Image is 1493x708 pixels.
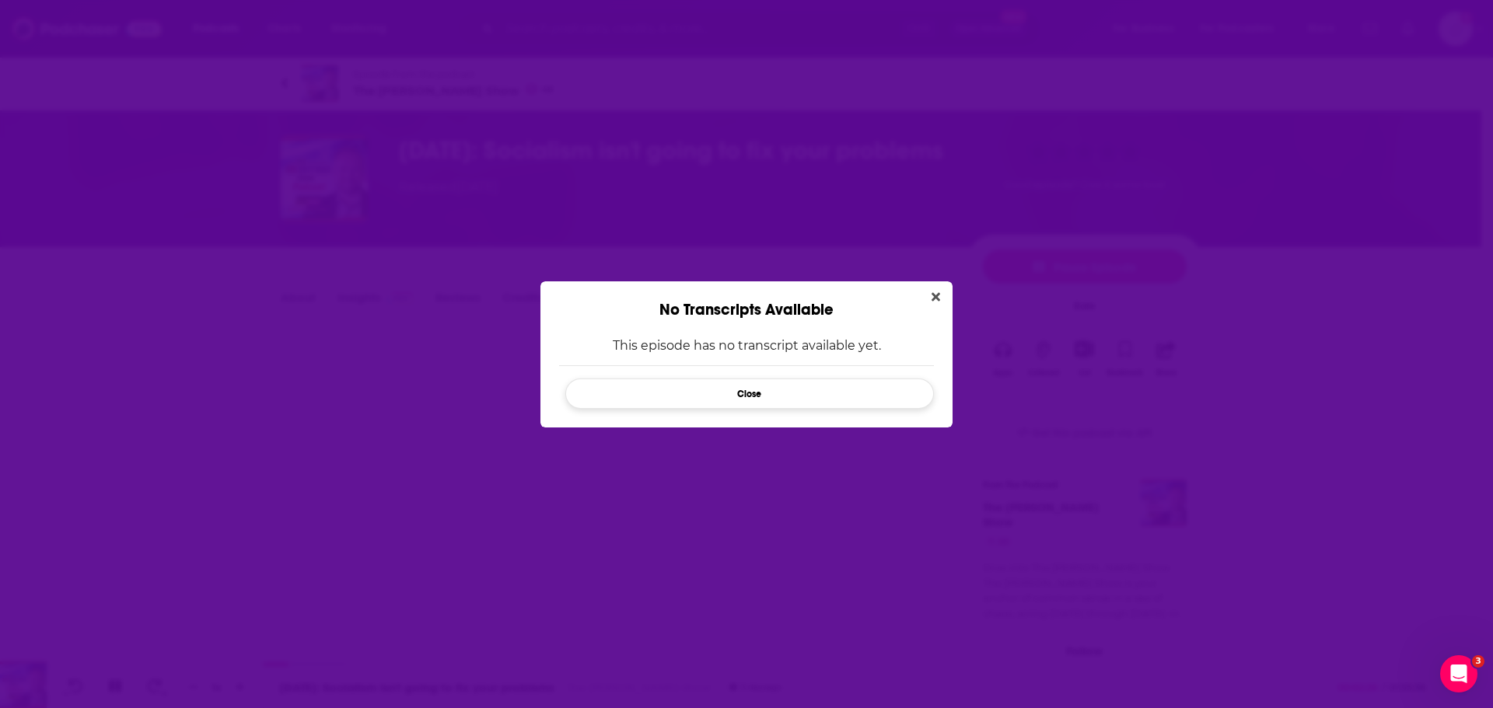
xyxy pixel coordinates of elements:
iframe: Intercom live chat [1440,655,1477,692]
button: Close [565,378,934,409]
div: No Transcripts Available [540,281,953,319]
button: Close [925,288,946,307]
p: This episode has no transcript available yet. [559,338,934,353]
span: 3 [1472,655,1484,668]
